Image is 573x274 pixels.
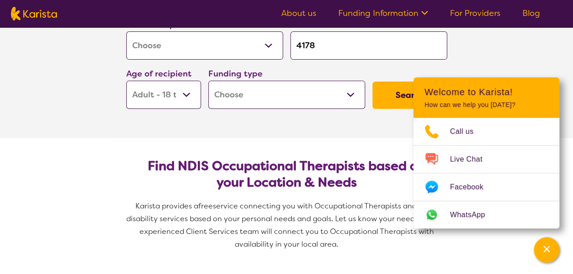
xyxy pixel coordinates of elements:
[372,81,447,109] button: Search
[126,201,449,249] span: service connecting you with Occupational Therapists and other disability services based on your p...
[338,8,428,19] a: Funding Information
[135,201,198,211] span: Karista provides a
[11,7,57,20] img: Karista logo
[281,8,316,19] a: About us
[450,8,501,19] a: For Providers
[424,101,548,109] p: How can we help you [DATE]?
[290,31,447,60] input: Type
[522,8,540,19] a: Blog
[198,201,213,211] span: free
[134,158,440,191] h2: Find NDIS Occupational Therapists based on your Location & Needs
[450,180,494,194] span: Facebook
[126,68,191,79] label: Age of recipient
[450,125,485,138] span: Call us
[450,152,493,166] span: Live Chat
[413,118,559,228] ul: Choose channel
[208,68,263,79] label: Funding type
[413,201,559,228] a: Web link opens in a new tab.
[450,208,496,222] span: WhatsApp
[413,77,559,228] div: Channel Menu
[424,86,548,97] h2: Welcome to Karista!
[534,237,559,263] button: Channel Menu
